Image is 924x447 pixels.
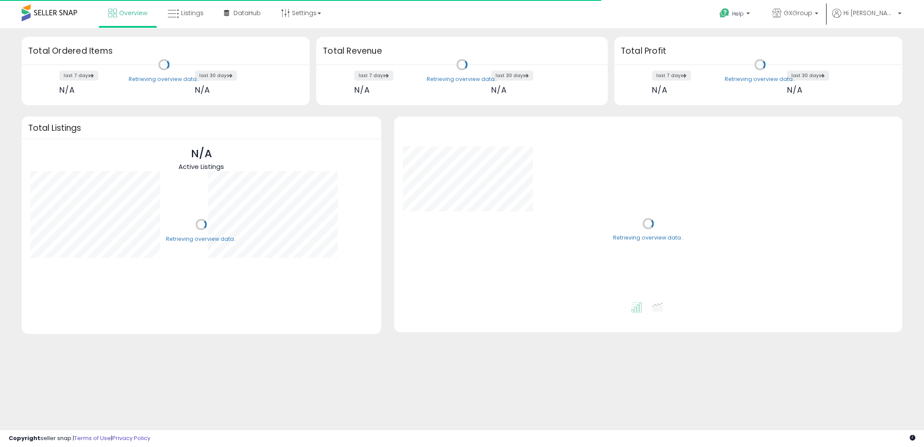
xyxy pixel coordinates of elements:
[843,9,895,17] span: Hi [PERSON_NAME]
[719,8,730,19] i: Get Help
[832,9,901,28] a: Hi [PERSON_NAME]
[427,75,497,83] div: Retrieving overview data..
[181,9,204,17] span: Listings
[119,9,147,17] span: Overview
[732,10,744,17] span: Help
[613,234,684,242] div: Retrieving overview data..
[725,75,795,83] div: Retrieving overview data..
[129,75,199,83] div: Retrieving overview data..
[713,1,759,28] a: Help
[233,9,261,17] span: DataHub
[166,235,237,243] div: Retrieving overview data..
[784,9,812,17] span: GXGroup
